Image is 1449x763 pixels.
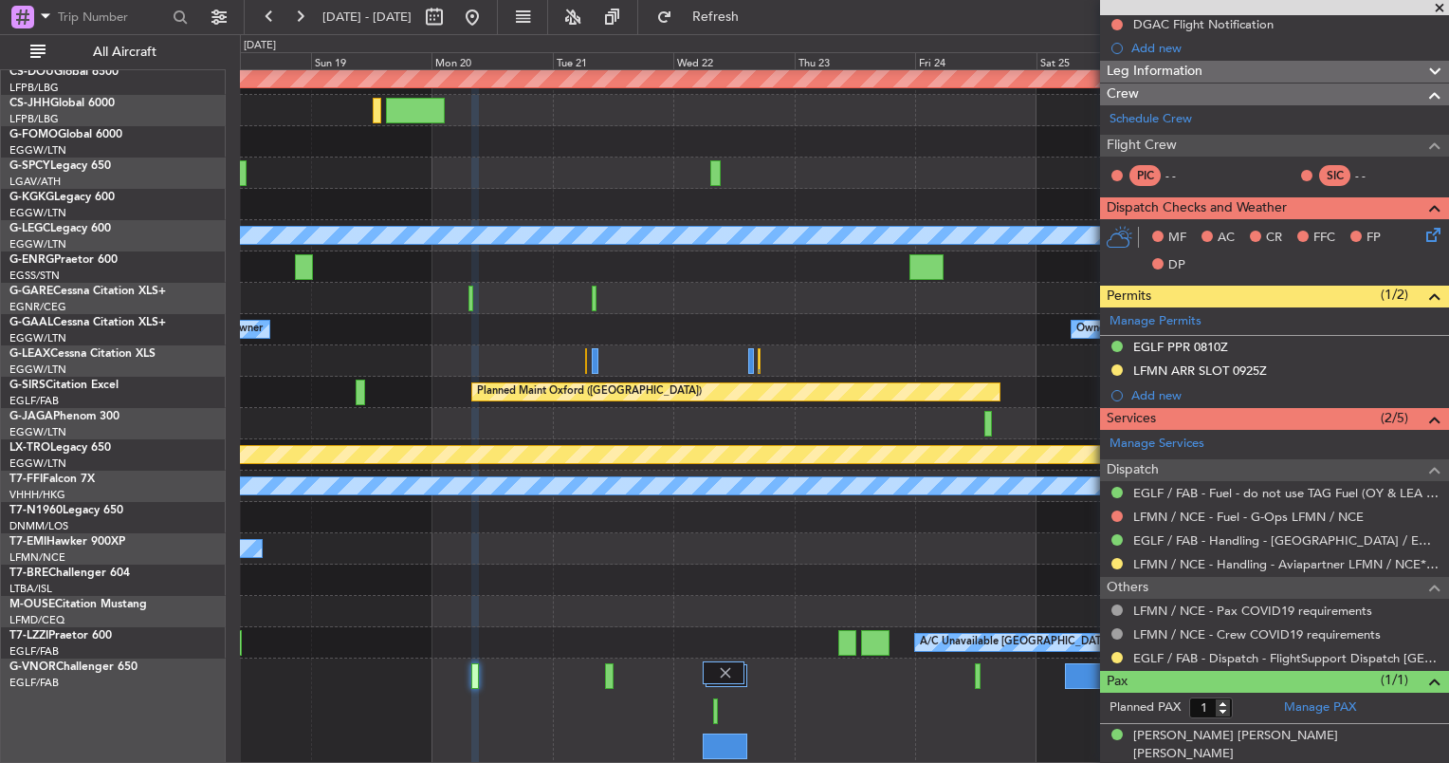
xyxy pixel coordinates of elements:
span: Others [1107,577,1148,599]
a: G-FOMOGlobal 6000 [9,129,122,140]
div: - - [1355,167,1398,184]
span: CR [1266,229,1282,248]
div: Sun 19 [311,52,431,69]
div: Fri 24 [915,52,1036,69]
a: DNMM/LOS [9,519,68,533]
span: G-KGKG [9,192,54,203]
div: Planned Maint Oxford ([GEOGRAPHIC_DATA]) [477,378,702,406]
a: M-OUSECitation Mustang [9,599,147,610]
div: Owner [1076,315,1109,344]
span: CS-JHH [9,98,50,109]
a: G-GAALCessna Citation XLS+ [9,317,166,328]
span: G-ENRG [9,254,54,266]
a: T7-LZZIPraetor 600 [9,630,112,642]
a: EGGW/LTN [9,143,66,158]
input: Trip Number [58,3,167,31]
a: G-JAGAPhenom 300 [9,411,119,422]
span: T7-EMI [9,536,46,548]
span: [DATE] - [DATE] [322,9,412,26]
button: All Aircraft [21,37,206,67]
span: Crew [1107,84,1139,105]
a: EGGW/LTN [9,425,66,439]
a: G-ENRGPraetor 600 [9,254,118,266]
span: Dispatch Checks and Weather [1107,197,1287,219]
span: (2/5) [1381,408,1408,428]
img: gray-close.svg [717,664,734,681]
span: G-GAAL [9,317,53,328]
a: VHHH/HKG [9,488,65,502]
a: T7-N1960Legacy 650 [9,505,123,516]
a: G-LEGCLegacy 600 [9,223,111,234]
div: Thu 23 [795,52,915,69]
a: EGGW/LTN [9,331,66,345]
a: EGLF/FAB [9,644,59,659]
a: LFMN / NCE - Handling - Aviapartner LFMN / NCE*****MY HANDLING**** [1133,556,1440,572]
div: Wed 22 [673,52,794,69]
button: Refresh [648,2,761,32]
span: M-OUSE [9,599,55,610]
a: CS-JHHGlobal 6000 [9,98,115,109]
span: Refresh [676,10,756,24]
a: T7-FFIFalcon 7X [9,474,95,485]
a: EGSS/STN [9,269,60,283]
a: G-GARECessna Citation XLS+ [9,286,166,297]
a: EGLF / FAB - Handling - [GEOGRAPHIC_DATA] / EGLF / FAB [1133,532,1440,549]
span: T7-BRE [9,568,48,579]
span: DP [1168,256,1185,275]
div: LFMN ARR SLOT 0925Z [1133,363,1267,379]
a: LFPB/LBG [9,81,59,95]
a: EGGW/LTN [9,237,66,251]
span: T7-FFI [9,474,43,485]
a: LFMN / NCE - Pax COVID19 requirements [1133,603,1372,619]
a: G-LEAXCessna Citation XLS [9,348,156,360]
span: Permits [1107,286,1151,307]
a: EGLF / FAB - Fuel - do not use TAG Fuel (OY & LEA only) EGLF / FAB [1133,485,1440,501]
div: SIC [1319,165,1350,186]
span: (1/1) [1381,670,1408,690]
span: Pax [1107,671,1128,693]
a: EGLF/FAB [9,394,59,408]
div: Sat 25 [1036,52,1157,69]
a: EGGW/LTN [9,456,66,471]
a: T7-EMIHawker 900XP [9,536,125,548]
span: G-GARE [9,286,53,297]
span: FFC [1313,229,1335,248]
div: Add new [1131,387,1440,403]
span: T7-N1960 [9,505,63,516]
span: G-JAGA [9,411,53,422]
span: T7-LZZI [9,630,48,642]
span: G-VNOR [9,661,56,673]
a: G-VNORChallenger 650 [9,661,138,673]
a: EGNR/CEG [9,300,66,314]
a: LFMN / NCE - Fuel - G-Ops LFMN / NCE [1133,509,1364,525]
a: Manage PAX [1284,698,1356,717]
span: LX-TRO [9,442,50,454]
span: FP [1366,229,1381,248]
span: All Aircraft [49,46,200,59]
div: Mon 20 [431,52,552,69]
span: Dispatch [1107,459,1159,481]
span: G-SIRS [9,380,46,391]
a: Schedule Crew [1110,110,1192,129]
span: Leg Information [1107,61,1202,83]
span: G-FOMO [9,129,58,140]
span: (1/2) [1381,285,1408,305]
div: DGAC Flight Notification [1133,16,1274,32]
div: [DATE] [244,38,276,54]
a: LFPB/LBG [9,112,59,126]
a: EGLF/FAB [9,676,59,690]
a: T7-BREChallenger 604 [9,568,130,579]
div: Add new [1131,40,1440,56]
span: Services [1107,408,1156,430]
a: EGLF / FAB - Dispatch - FlightSupport Dispatch [GEOGRAPHIC_DATA] [1133,650,1440,666]
a: G-KGKGLegacy 600 [9,192,115,203]
a: EGGW/LTN [9,363,66,377]
div: - - [1165,167,1208,184]
a: LX-TROLegacy 650 [9,442,111,454]
a: CS-DOUGlobal 6500 [9,66,119,78]
span: MF [1168,229,1186,248]
div: EGLF PPR 0810Z [1133,339,1228,355]
div: Owner [230,315,263,344]
div: Tue 21 [553,52,673,69]
a: LFMD/CEQ [9,613,64,627]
